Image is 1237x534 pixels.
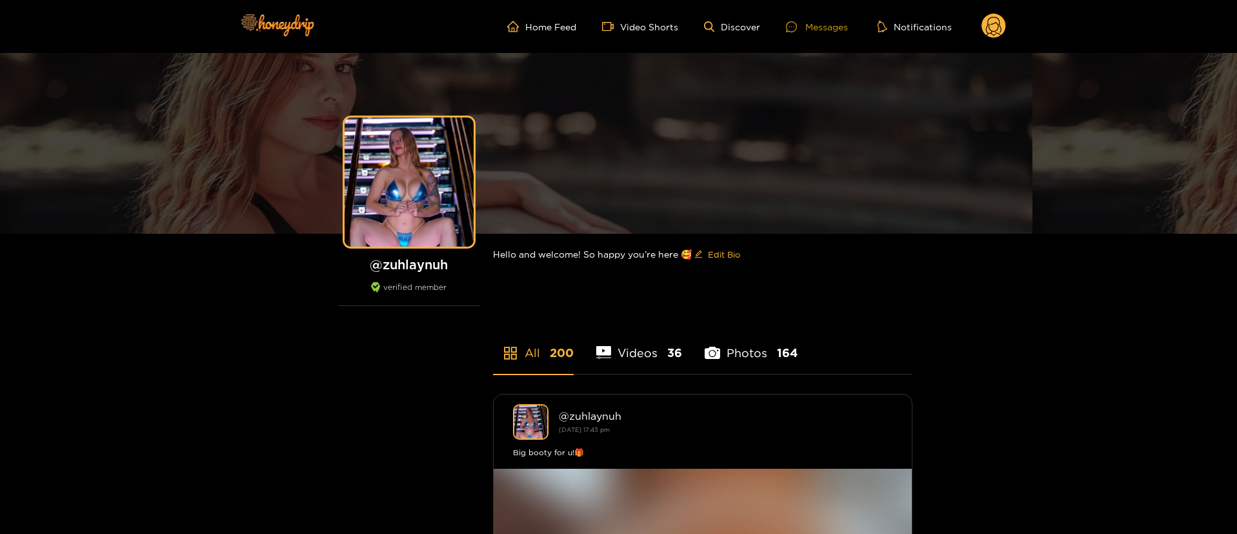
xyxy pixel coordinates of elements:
li: Videos [596,316,683,374]
span: Edit Bio [708,248,740,261]
span: home [507,21,525,32]
div: verified member [338,282,480,306]
span: 36 [667,345,682,361]
small: [DATE] 17:43 pm [559,426,610,433]
button: editEdit Bio [692,244,743,265]
div: Big booty for u!🎁 [513,446,892,459]
h1: @ zuhlaynuh [338,256,480,272]
a: Video Shorts [602,21,678,32]
span: 200 [550,345,574,361]
a: Discover [704,21,760,32]
span: edit [694,250,703,260]
a: Home Feed [507,21,576,32]
div: @ zuhlaynuh [559,410,892,422]
div: Hello and welcome! So happy you’re here 🥰 [493,234,912,275]
span: video-camera [602,21,620,32]
li: All [493,316,574,374]
img: zuhlaynuh [513,404,548,440]
li: Photos [705,316,798,374]
span: appstore [503,345,518,361]
button: Notifications [874,20,956,33]
div: Messages [786,19,848,34]
span: 164 [777,345,798,361]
